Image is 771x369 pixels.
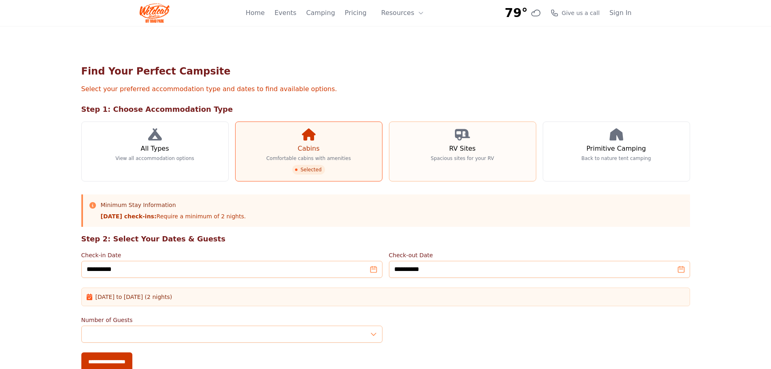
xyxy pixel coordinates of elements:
span: [DATE] to [DATE] (2 nights) [96,293,172,301]
h3: RV Sites [449,144,476,154]
h1: Find Your Perfect Campsite [81,65,690,78]
a: Sign In [610,8,632,18]
p: Comfortable cabins with amenities [266,155,351,162]
h3: All Types [140,144,169,154]
label: Check-out Date [389,251,690,259]
h2: Step 2: Select Your Dates & Guests [81,233,690,245]
span: Selected [292,165,325,175]
span: Give us a call [562,9,600,17]
a: Home [246,8,265,18]
a: Events [274,8,296,18]
p: Select your preferred accommodation type and dates to find available options. [81,84,690,94]
label: Check-in Date [81,251,382,259]
a: Primitive Camping Back to nature tent camping [543,122,690,181]
p: Require a minimum of 2 nights. [101,212,246,220]
label: Number of Guests [81,316,382,324]
a: Cabins Comfortable cabins with amenities Selected [235,122,382,181]
a: RV Sites Spacious sites for your RV [389,122,536,181]
h3: Primitive Camping [586,144,646,154]
a: Pricing [345,8,367,18]
h2: Step 1: Choose Accommodation Type [81,104,690,115]
button: Resources [376,5,429,21]
img: Wildcat Logo [140,3,170,23]
p: View all accommodation options [115,155,194,162]
p: Back to nature tent camping [582,155,651,162]
strong: [DATE] check-ins: [101,213,157,220]
h3: Cabins [297,144,319,154]
h3: Minimum Stay Information [101,201,246,209]
a: All Types View all accommodation options [81,122,229,181]
p: Spacious sites for your RV [431,155,494,162]
a: Give us a call [550,9,600,17]
span: 79° [505,6,528,20]
a: Camping [306,8,335,18]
